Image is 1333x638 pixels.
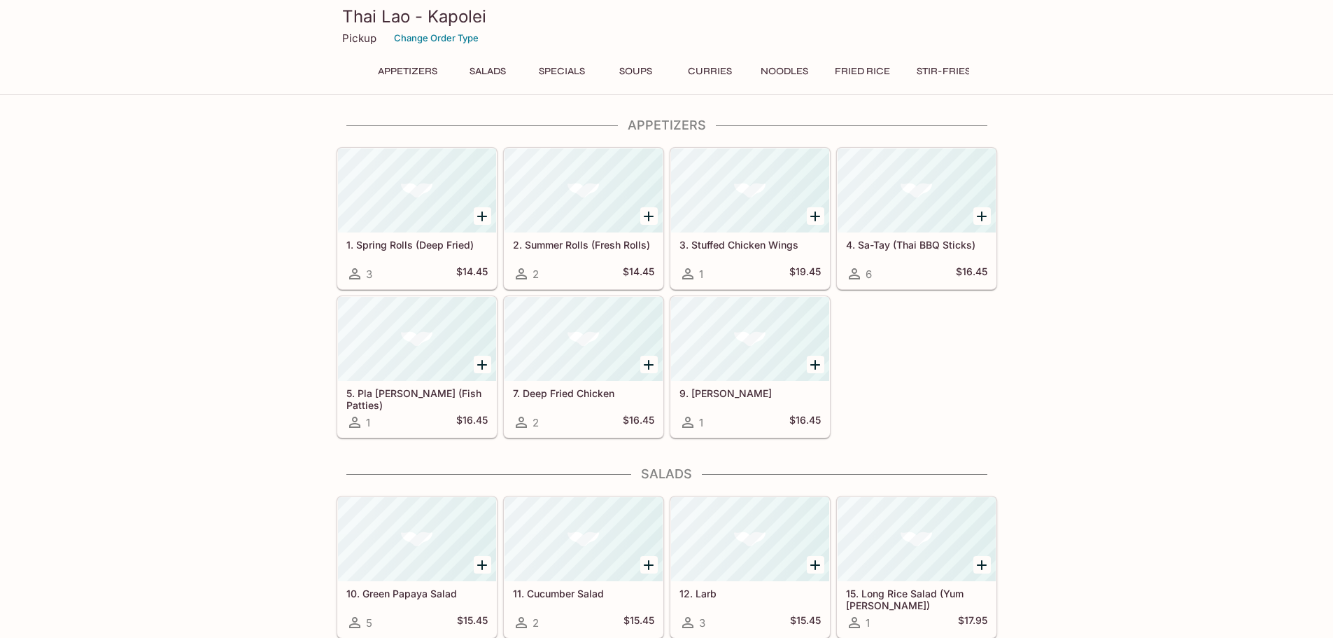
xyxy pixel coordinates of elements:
h5: $16.45 [789,414,821,431]
span: 1 [366,416,370,429]
a: 11. Cucumber Salad2$15.45 [504,497,663,638]
h5: $14.45 [456,265,488,282]
div: 4. Sa-Tay (Thai BBQ Sticks) [838,148,996,233]
button: Add 5. Pla Tod Mun (Fish Patties) [474,356,491,373]
span: 1 [699,268,703,281]
div: 9. Kung Tod [671,297,829,381]
h5: 4. Sa-Tay (Thai BBQ Sticks) [846,239,987,251]
h5: $15.45 [457,614,488,631]
h5: 7. Deep Fried Chicken [513,387,654,399]
div: 11. Cucumber Salad [505,497,663,581]
button: Add 10. Green Papaya Salad [474,556,491,574]
h5: $19.45 [789,265,821,282]
h5: 10. Green Papaya Salad [346,588,488,599]
div: 12. Larb [671,497,829,581]
button: Add 3. Stuffed Chicken Wings [807,207,824,225]
h5: 5. Pla [PERSON_NAME] (Fish Patties) [346,387,488,410]
a: 4. Sa-Tay (Thai BBQ Sticks)6$16.45 [837,148,996,289]
div: 2. Summer Rolls (Fresh Rolls) [505,148,663,233]
a: 9. [PERSON_NAME]1$16.45 [670,296,830,438]
button: Appetizers [370,62,445,81]
button: Noodles [753,62,816,81]
button: Add 7. Deep Fried Chicken [640,356,658,373]
button: Specials [530,62,593,81]
div: 15. Long Rice Salad (Yum Woon Sen) [838,497,996,581]
h5: $15.45 [623,614,654,631]
div: 3. Stuffed Chicken Wings [671,148,829,233]
a: 3. Stuffed Chicken Wings1$19.45 [670,148,830,289]
span: 2 [533,268,539,281]
a: 5. Pla [PERSON_NAME] (Fish Patties)1$16.45 [337,296,497,438]
button: Add 1. Spring Rolls (Deep Fried) [474,207,491,225]
div: 7. Deep Fried Chicken [505,297,663,381]
button: Add 12. Larb [807,556,824,574]
button: Soups [605,62,668,81]
span: 2 [533,416,539,429]
h4: Salads [337,466,997,482]
button: Stir-Fries [909,62,978,81]
h5: 2. Summer Rolls (Fresh Rolls) [513,239,654,251]
a: 12. Larb3$15.45 [670,497,830,638]
button: Salads [456,62,519,81]
span: 2 [533,616,539,630]
h5: $15.45 [790,614,821,631]
span: 1 [699,416,703,429]
h5: $16.45 [623,414,654,431]
h3: Thai Lao - Kapolei [342,6,992,27]
h5: 11. Cucumber Salad [513,588,654,599]
a: 10. Green Papaya Salad5$15.45 [337,497,497,638]
h5: $16.45 [956,265,987,282]
button: Curries [679,62,742,81]
span: 3 [699,616,705,630]
h5: 9. [PERSON_NAME] [679,387,821,399]
button: Add 2. Summer Rolls (Fresh Rolls) [640,207,658,225]
div: 5. Pla Tod Mun (Fish Patties) [338,297,496,381]
h5: $17.95 [958,614,987,631]
a: 15. Long Rice Salad (Yum [PERSON_NAME])1$17.95 [837,497,996,638]
button: Fried Rice [827,62,898,81]
p: Pickup [342,32,376,45]
button: Add 4. Sa-Tay (Thai BBQ Sticks) [973,207,991,225]
button: Change Order Type [388,27,485,49]
h5: $14.45 [623,265,654,282]
h5: 1. Spring Rolls (Deep Fried) [346,239,488,251]
span: 6 [866,268,872,281]
a: 7. Deep Fried Chicken2$16.45 [504,296,663,438]
h5: 3. Stuffed Chicken Wings [679,239,821,251]
div: 10. Green Papaya Salad [338,497,496,581]
h4: Appetizers [337,118,997,133]
button: Add 11. Cucumber Salad [640,556,658,574]
button: Add 9. Kung Tod [807,356,824,373]
h5: 15. Long Rice Salad (Yum [PERSON_NAME]) [846,588,987,611]
a: 1. Spring Rolls (Deep Fried)3$14.45 [337,148,497,289]
h5: $16.45 [456,414,488,431]
div: 1. Spring Rolls (Deep Fried) [338,148,496,233]
span: 5 [366,616,372,630]
button: Add 15. Long Rice Salad (Yum Woon Sen) [973,556,991,574]
span: 1 [866,616,870,630]
a: 2. Summer Rolls (Fresh Rolls)2$14.45 [504,148,663,289]
span: 3 [366,268,372,281]
h5: 12. Larb [679,588,821,599]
